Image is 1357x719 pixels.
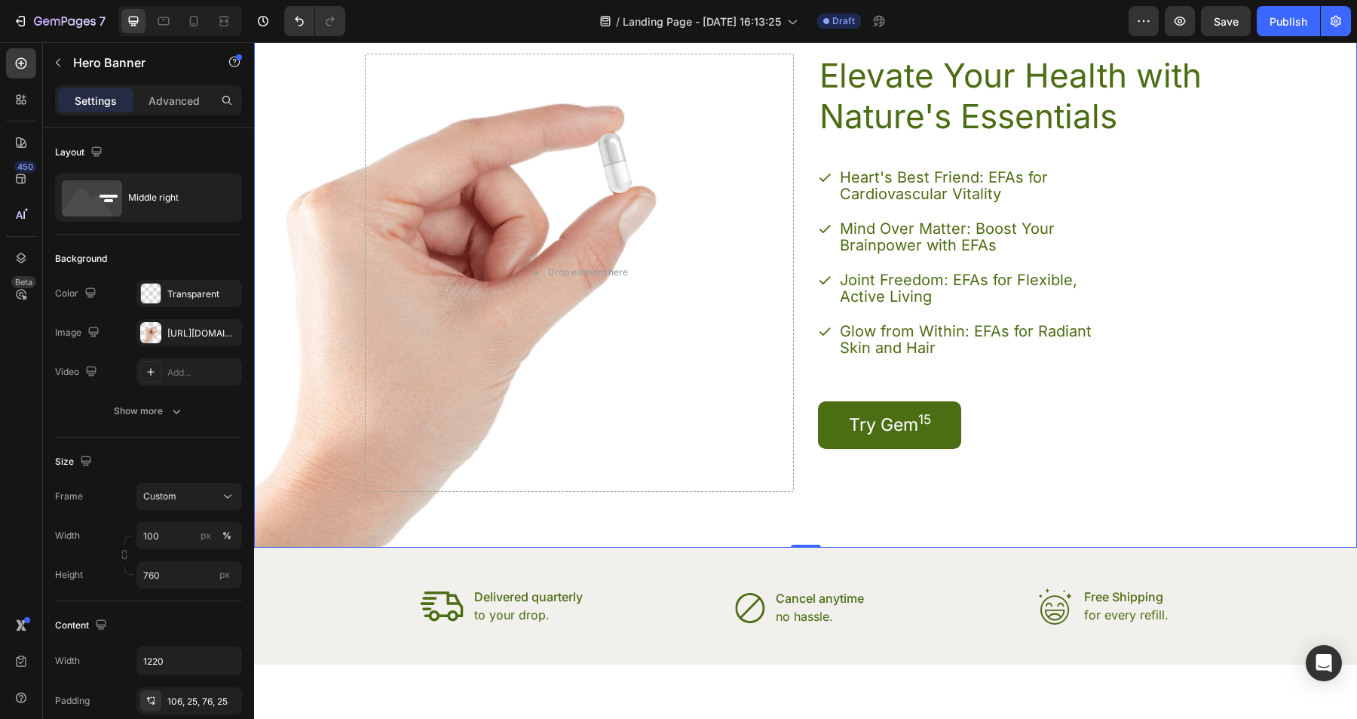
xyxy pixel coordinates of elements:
div: 450 [14,161,36,173]
p: Delivered quarterly [220,548,329,561]
div: Transparent [167,287,238,301]
div: Color [55,284,100,304]
button: Show more [55,398,242,425]
button: 7 [6,6,112,36]
div: Beta [11,276,36,288]
div: Width [55,654,80,668]
div: Size [55,452,95,472]
div: 106, 25, 76, 25 [167,695,238,708]
div: px [201,529,211,542]
p: Try Gem [595,370,677,396]
label: Width [55,529,80,542]
div: Rich Text Editor. Editing area: main [584,278,861,316]
p: Free Shipping [830,548,914,561]
button: px [218,527,236,545]
div: Undo/Redo [284,6,345,36]
button: Publish [1257,6,1320,36]
input: px [136,561,242,588]
div: Rich Text Editor. Editing area: main [584,176,861,214]
div: Layout [55,143,106,163]
button: Save [1201,6,1251,36]
div: Background [55,252,107,266]
a: Try Gem15 [564,359,707,407]
div: [URL][DOMAIN_NAME] [167,327,238,340]
input: px% [136,522,242,549]
sup: 15 [664,369,677,385]
div: Open Intercom Messenger [1306,645,1342,681]
span: px [219,569,230,580]
p: 7 [99,12,106,30]
iframe: Design area [254,42,1357,719]
p: Glow from Within: EFAs for Radiant Skin and Hair [586,281,859,314]
span: Save [1214,15,1239,28]
p: no hassle. [522,566,610,583]
button: % [197,527,215,545]
div: Rich Text Editor. Editing area: main [584,124,861,162]
button: Custom [136,483,242,510]
p: for every refill. [830,564,914,582]
div: Middle right [128,180,220,215]
p: Settings [75,93,117,109]
div: Video [55,362,100,383]
div: Image [55,323,103,343]
div: Content [55,616,110,636]
input: Auto [137,647,241,674]
div: Publish [1270,14,1307,29]
p: to your drop. [220,564,329,582]
div: % [222,529,231,542]
label: Height [55,568,83,582]
p: Mind Over Matter: Boost Your Brainpower with EFAs [586,178,859,211]
span: / [616,14,620,29]
span: Draft [832,14,855,28]
p: Advanced [149,93,200,109]
span: Landing Page - [DATE] 16:13:25 [623,14,781,29]
div: Padding [55,694,90,708]
div: Rich Text Editor. Editing area: main [584,227,861,265]
p: Cancel anytime [522,549,610,563]
span: Custom [143,490,176,503]
div: Drop element here [294,224,374,236]
p: Hero Banner [73,54,201,72]
label: Frame [55,490,83,503]
div: Show more [114,404,184,419]
div: Add... [167,366,238,379]
p: Heart's Best Friend: EFAs for Cardiovascular Vitality [586,127,859,160]
p: Joint Freedom: EFAs for Flexible, Active Living [586,229,859,263]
